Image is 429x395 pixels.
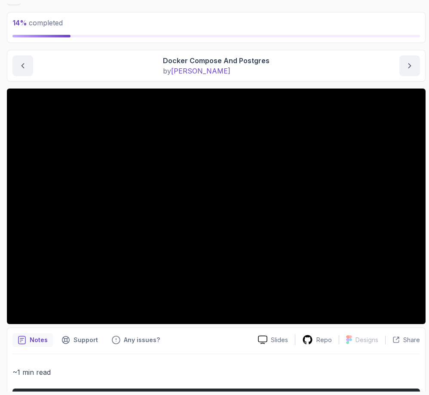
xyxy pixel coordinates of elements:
[316,336,332,344] p: Repo
[56,333,103,347] button: Support button
[107,333,165,347] button: Feedback button
[251,335,295,344] a: Slides
[271,336,288,344] p: Slides
[12,366,420,378] p: ~1 min read
[385,336,420,344] button: Share
[30,336,48,344] p: Notes
[403,336,420,344] p: Share
[295,334,339,345] a: Repo
[163,66,270,76] p: by
[74,336,98,344] p: Support
[163,55,270,66] p: Docker Compose And Postgres
[399,55,420,76] button: next content
[124,336,160,344] p: Any issues?
[355,336,378,344] p: Designs
[12,333,53,347] button: notes button
[7,89,426,324] iframe: 5 - Docker Compose and Postgres
[12,18,63,27] span: completed
[12,18,27,27] span: 14 %
[12,55,33,76] button: previous content
[171,67,230,75] span: [PERSON_NAME]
